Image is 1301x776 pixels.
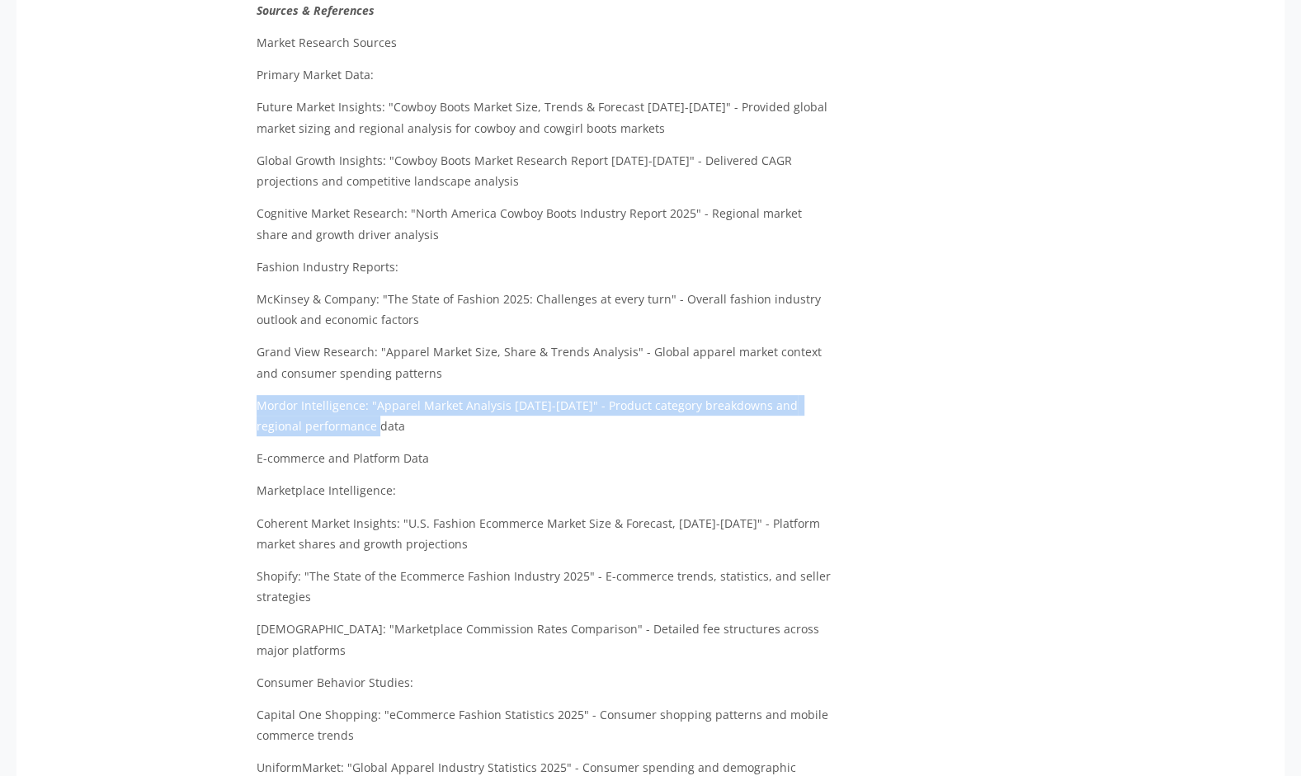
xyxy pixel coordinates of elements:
p: [DEMOGRAPHIC_DATA]: "Marketplace Commission Rates Comparison" - Detailed fee structures across ma... [257,618,835,660]
p: E-commerce and Platform Data [257,448,835,468]
p: Primary Market Data: [257,64,835,85]
p: Capital One Shopping: "eCommerce Fashion Statistics 2025" - Consumer shopping patterns and mobile... [257,704,835,745]
p: Coherent Market Insights: "U.S. Fashion Ecommerce Market Size & Forecast, [DATE]-[DATE]" - Platfo... [257,513,835,554]
p: Consumer Behavior Studies: [257,672,835,693]
p: Future Market Insights: "Cowboy Boots Market Size, Trends & Forecast [DATE]-[DATE]" - Provided gl... [257,96,835,138]
p: McKinsey & Company: "The State of Fashion 2025: Challenges at every turn" - Overall fashion indus... [257,289,835,330]
p: Fashion Industry Reports: [257,256,835,277]
p: Grand View Research: "Apparel Market Size, Share & Trends Analysis" - Global apparel market conte... [257,341,835,383]
p: Marketplace Intelligence: [257,480,835,501]
p: Global Growth Insights: "Cowboy Boots Market Research Report [DATE]-[DATE]" - Delivered CAGR proj... [257,150,835,191]
p: Market Research Sources [257,32,835,53]
p: Cognitive Market Research: "North America Cowboy Boots Industry Report 2025" - Regional market sh... [257,203,835,244]
p: Mordor Intelligence: "Apparel Market Analysis [DATE]-[DATE]" - Product category breakdowns and re... [257,395,835,436]
p: Shopify: "The State of the Ecommerce Fashion Industry 2025" - E-commerce trends, statistics, and ... [257,566,835,607]
em: Sources & References [257,2,375,18]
